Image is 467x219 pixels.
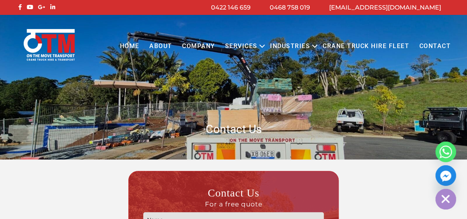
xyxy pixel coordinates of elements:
a: About [144,36,177,57]
h3: Contact Us [143,186,323,208]
a: Home [115,36,144,57]
a: 0468 758 019 [270,4,310,11]
a: Facebook_Messenger [435,165,456,186]
a: [EMAIL_ADDRESS][DOMAIN_NAME] [329,4,441,11]
img: Otmtransport [22,28,76,61]
h1: Contact Us [16,122,451,137]
a: Contact [414,36,456,57]
a: COMPANY [177,36,220,57]
a: 0422 146 659 [211,4,251,11]
span: For a free quote [143,200,323,208]
a: Services [220,36,262,57]
a: Industries [265,36,315,57]
a: Whatsapp [435,142,456,162]
a: Crane Truck Hire Fleet [318,36,414,57]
